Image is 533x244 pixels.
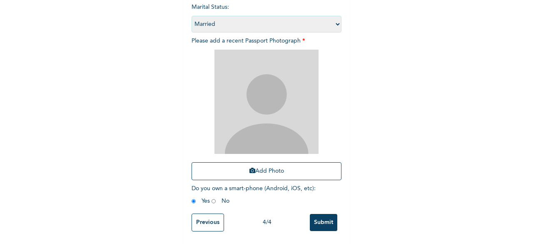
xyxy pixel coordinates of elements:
div: 4 / 4 [224,218,310,227]
span: Marital Status : [192,4,341,27]
img: Crop [214,50,319,154]
input: Submit [310,214,337,231]
span: Please add a recent Passport Photograph [192,38,341,184]
input: Previous [192,214,224,231]
button: Add Photo [192,162,341,180]
span: Do you own a smart-phone (Android, iOS, etc) : Yes No [192,186,316,204]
